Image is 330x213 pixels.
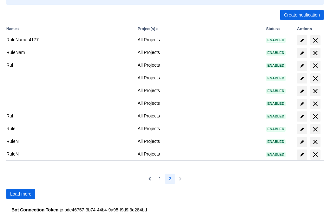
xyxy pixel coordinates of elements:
[300,89,305,94] span: edit
[159,174,161,184] span: 1
[6,37,133,43] div: RuleName-4177
[312,113,319,120] span: delete
[138,138,261,144] div: All Projects
[6,138,133,144] div: RuleN
[312,49,319,57] span: delete
[312,62,319,70] span: delete
[266,140,286,143] span: Enabled
[138,27,155,31] button: Project(s)
[175,174,185,184] button: Next
[6,113,133,119] div: Rul
[11,207,58,212] strong: Bot Connection Token
[294,25,324,33] th: Actions
[300,50,305,56] span: edit
[300,63,305,68] span: edit
[266,38,286,42] span: Enabled
[300,139,305,144] span: edit
[312,125,319,133] span: delete
[11,207,319,213] div: : jc-bde46757-3b74-44b4-9a95-f9d9f3d284bd
[266,89,286,93] span: Enabled
[280,10,324,20] button: Create notification
[266,153,286,156] span: Enabled
[138,113,261,119] div: All Projects
[138,100,261,106] div: All Projects
[6,189,35,199] button: Load more
[138,75,261,81] div: All Projects
[6,125,133,132] div: Rule
[266,27,278,31] button: Status
[300,114,305,119] span: edit
[10,189,31,199] span: Load more
[312,100,319,108] span: delete
[138,62,261,68] div: All Projects
[6,151,133,157] div: RuleN
[138,125,261,132] div: All Projects
[266,115,286,118] span: Enabled
[145,174,155,184] button: Previous
[6,49,133,56] div: RuleNam
[266,77,286,80] span: Enabled
[300,38,305,43] span: edit
[312,87,319,95] span: delete
[312,37,319,44] span: delete
[138,37,261,43] div: All Projects
[312,151,319,158] span: delete
[6,27,17,31] button: Name
[6,62,133,68] div: Rul
[312,138,319,146] span: delete
[266,51,286,55] span: Enabled
[138,87,261,94] div: All Projects
[312,75,319,82] span: delete
[300,127,305,132] span: edit
[300,101,305,106] span: edit
[266,64,286,67] span: Enabled
[284,10,320,20] span: Create notification
[155,174,165,184] button: Page 1
[169,174,171,184] span: 2
[165,174,175,184] button: Page 2
[300,76,305,81] span: edit
[138,49,261,56] div: All Projects
[138,151,261,157] div: All Projects
[266,102,286,105] span: Enabled
[266,127,286,131] span: Enabled
[145,174,185,184] nav: Pagination
[300,152,305,157] span: edit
